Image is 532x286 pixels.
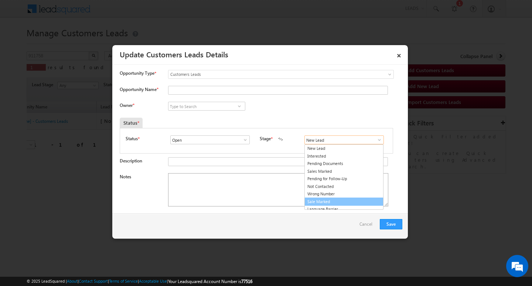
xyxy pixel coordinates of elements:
[305,183,383,191] a: Not Contacted
[38,39,124,48] div: Chat with us now
[373,136,382,144] a: Show All Items
[109,279,138,283] a: Terms of Service
[305,168,383,175] a: Sales Marked
[241,279,252,284] span: 77516
[380,219,402,229] button: Save
[304,198,383,206] a: Sale Marked
[120,118,143,128] div: Status
[359,219,376,233] a: Cancel
[120,158,142,164] label: Description
[168,279,252,284] span: Your Leadsquared Account Number is
[120,174,131,179] label: Notes
[120,87,158,92] label: Opportunity Name
[305,145,383,152] a: New Lead
[235,102,244,110] a: Show All Items
[305,205,383,213] a: Language Barrier
[168,71,364,78] span: Customers Leads
[121,4,139,21] div: Minimize live chat window
[27,278,252,285] span: © 2025 LeadSquared | | | | |
[304,135,384,144] input: Type to Search
[168,70,394,79] a: Customers Leads
[126,135,138,142] label: Status
[10,68,135,222] textarea: Type your message and hit 'Enter'
[120,49,228,59] a: Update Customers Leads Details
[13,39,31,48] img: d_60004797649_company_0_60004797649
[120,102,134,108] label: Owner
[305,152,383,160] a: Interested
[120,70,154,77] span: Opportunity Type
[168,102,245,111] input: Type to Search
[260,135,271,142] label: Stage
[305,175,383,183] a: Pending for Follow-Up
[170,135,250,144] input: Type to Search
[393,48,405,61] a: ×
[79,279,108,283] a: Contact Support
[67,279,78,283] a: About
[139,279,167,283] a: Acceptable Use
[100,228,134,238] em: Start Chat
[305,190,383,198] a: Wrong Number
[239,136,248,144] a: Show All Items
[305,160,383,168] a: Pending Documents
